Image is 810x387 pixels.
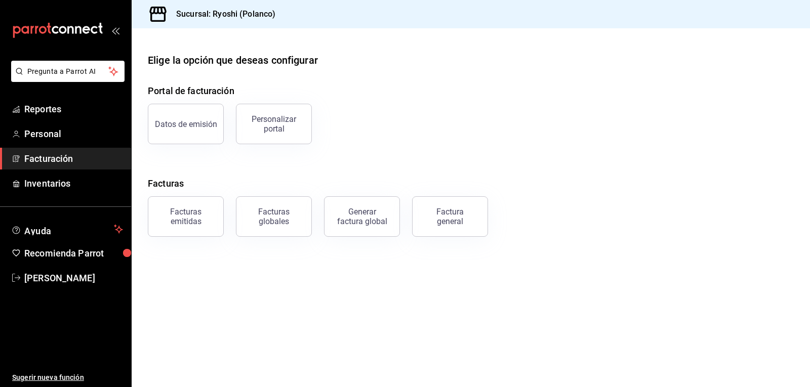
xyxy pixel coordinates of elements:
[148,53,318,68] div: Elige la opción que deseas configurar
[412,196,488,237] button: Factura general
[148,177,794,190] h4: Facturas
[24,127,123,141] span: Personal
[337,207,387,226] div: Generar factura global
[236,196,312,237] button: Facturas globales
[236,104,312,144] button: Personalizar portal
[168,8,275,20] h3: Sucursal: Ryoshi (Polanco)
[148,104,224,144] button: Datos de emisión
[24,152,123,165] span: Facturación
[7,73,125,84] a: Pregunta a Parrot AI
[324,196,400,237] button: Generar factura global
[11,61,125,82] button: Pregunta a Parrot AI
[111,26,119,34] button: open_drawer_menu
[242,114,305,134] div: Personalizar portal
[24,246,123,260] span: Recomienda Parrot
[27,66,109,77] span: Pregunta a Parrot AI
[148,84,794,98] h4: Portal de facturación
[24,223,110,235] span: Ayuda
[24,102,123,116] span: Reportes
[148,196,224,237] button: Facturas emitidas
[24,271,123,285] span: [PERSON_NAME]
[242,207,305,226] div: Facturas globales
[154,207,217,226] div: Facturas emitidas
[155,119,217,129] div: Datos de emisión
[24,177,123,190] span: Inventarios
[425,207,475,226] div: Factura general
[12,372,123,383] span: Sugerir nueva función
